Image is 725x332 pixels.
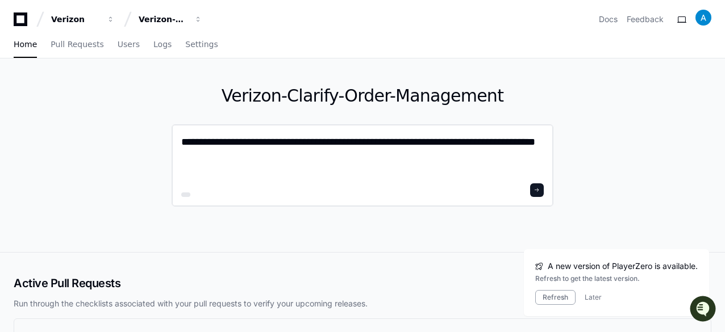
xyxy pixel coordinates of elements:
p: Run through the checklists associated with your pull requests to verify your upcoming releases. [14,298,711,309]
div: Start new chat [51,84,186,95]
span: [DATE] [101,152,124,161]
img: 1756235613930-3d25f9e4-fa56-45dd-b3ad-e072dfbd1548 [11,84,32,104]
span: Home [14,41,37,48]
img: Matt Kasner [11,141,30,159]
div: Verizon [51,14,100,25]
h1: Verizon-Clarify-Order-Management [172,86,553,106]
img: 7521149027303_d2c55a7ec3fe4098c2f6_72.png [24,84,44,104]
button: Start new chat [193,87,207,101]
a: Settings [185,32,218,58]
span: • [94,152,98,161]
img: 1756235613930-3d25f9e4-fa56-45dd-b3ad-e072dfbd1548 [23,152,32,161]
button: Refresh [535,290,576,305]
h2: Active Pull Requests [14,275,711,291]
iframe: Open customer support [689,295,719,325]
span: A new version of PlayerZero is available. [548,260,698,272]
span: [PERSON_NAME] [35,152,92,161]
a: Powered byPylon [80,176,137,186]
button: Verizon [47,9,119,30]
div: We're available if you need us! [51,95,156,104]
a: Logs [153,32,172,58]
button: Verizon-Clarify-Order-Management [134,9,207,30]
div: Past conversations [11,123,76,132]
span: Settings [185,41,218,48]
span: Pylon [113,177,137,186]
a: Home [14,32,37,58]
span: Pull Requests [51,41,103,48]
div: Welcome [11,45,207,63]
img: ACg8ocKz7EBFCnWPdTv19o9m_nca3N0OVJEOQCGwElfmCyRVJ95dZw=s96-c [695,10,711,26]
img: PlayerZero [11,11,34,33]
a: Pull Requests [51,32,103,58]
a: Users [118,32,140,58]
div: Refresh to get the latest version. [535,274,698,283]
div: Verizon-Clarify-Order-Management [139,14,188,25]
a: Docs [599,14,618,25]
span: Users [118,41,140,48]
button: See all [176,121,207,135]
span: Logs [153,41,172,48]
button: Feedback [627,14,664,25]
button: Later [585,293,602,302]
